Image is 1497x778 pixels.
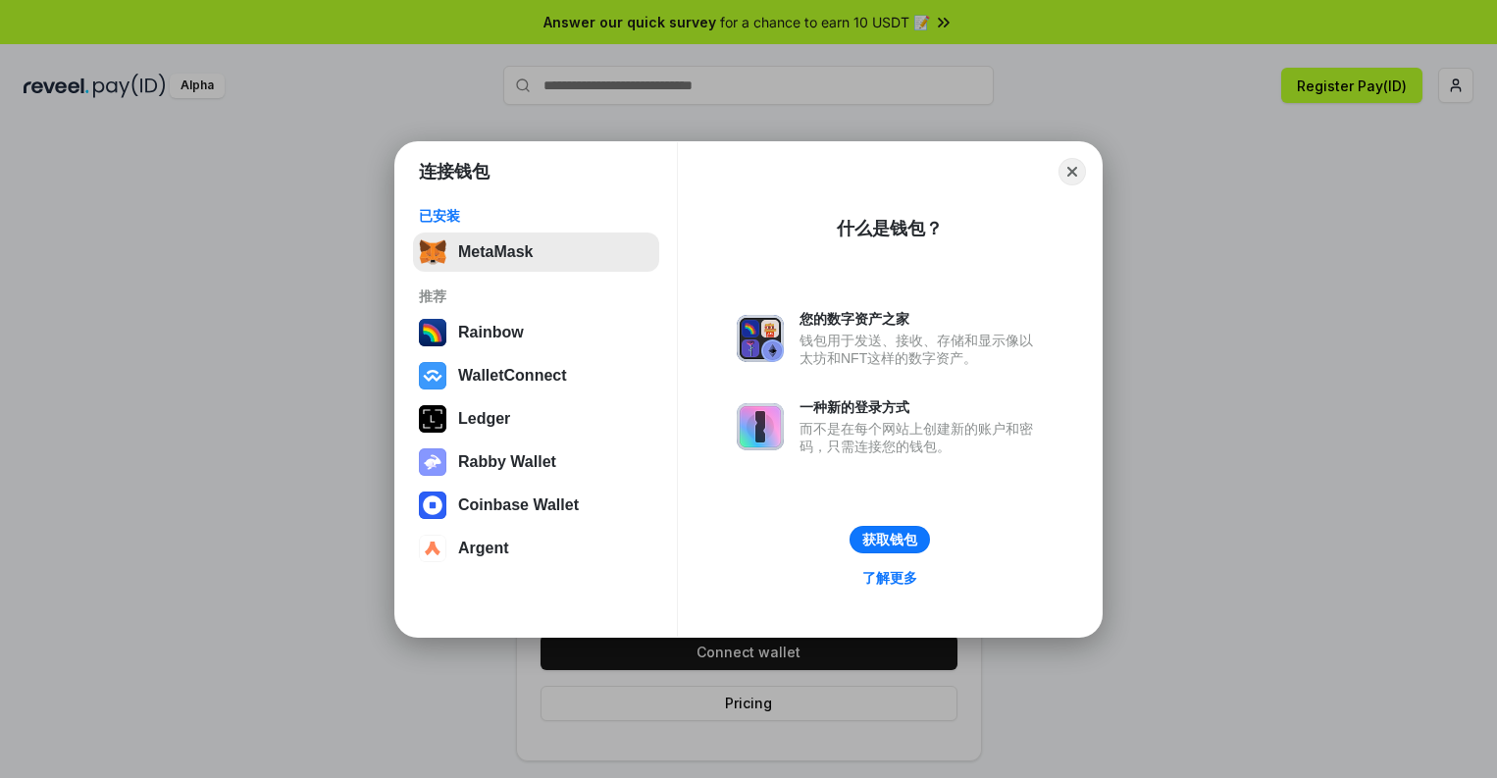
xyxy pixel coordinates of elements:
div: 获取钱包 [862,531,917,548]
div: MetaMask [458,243,533,261]
button: 获取钱包 [850,526,930,553]
button: Ledger [413,399,659,439]
button: MetaMask [413,233,659,272]
div: 而不是在每个网站上创建新的账户和密码，只需连接您的钱包。 [800,420,1043,455]
img: svg+xml,%3Csvg%20width%3D%2228%22%20height%3D%2228%22%20viewBox%3D%220%200%2028%2028%22%20fill%3D... [419,362,446,389]
div: WalletConnect [458,367,567,385]
div: 已安装 [419,207,653,225]
div: 您的数字资产之家 [800,310,1043,328]
div: Coinbase Wallet [458,496,579,514]
h1: 连接钱包 [419,160,490,183]
img: svg+xml,%3Csvg%20width%3D%2228%22%20height%3D%2228%22%20viewBox%3D%220%200%2028%2028%22%20fill%3D... [419,492,446,519]
button: Argent [413,529,659,568]
div: 什么是钱包？ [837,217,943,240]
img: svg+xml,%3Csvg%20width%3D%2228%22%20height%3D%2228%22%20viewBox%3D%220%200%2028%2028%22%20fill%3D... [419,535,446,562]
img: svg+xml,%3Csvg%20xmlns%3D%22http%3A%2F%2Fwww.w3.org%2F2000%2Fsvg%22%20fill%3D%22none%22%20viewBox... [419,448,446,476]
div: Rabby Wallet [458,453,556,471]
a: 了解更多 [851,565,929,591]
div: Argent [458,540,509,557]
button: Rainbow [413,313,659,352]
button: Rabby Wallet [413,442,659,482]
div: Ledger [458,410,510,428]
img: svg+xml,%3Csvg%20xmlns%3D%22http%3A%2F%2Fwww.w3.org%2F2000%2Fsvg%22%20fill%3D%22none%22%20viewBox... [737,315,784,362]
div: Rainbow [458,324,524,341]
div: 一种新的登录方式 [800,398,1043,416]
img: svg+xml,%3Csvg%20xmlns%3D%22http%3A%2F%2Fwww.w3.org%2F2000%2Fsvg%22%20fill%3D%22none%22%20viewBox... [737,403,784,450]
img: svg+xml,%3Csvg%20xmlns%3D%22http%3A%2F%2Fwww.w3.org%2F2000%2Fsvg%22%20width%3D%2228%22%20height%3... [419,405,446,433]
button: WalletConnect [413,356,659,395]
div: 了解更多 [862,569,917,587]
div: 钱包用于发送、接收、存储和显示像以太坊和NFT这样的数字资产。 [800,332,1043,367]
img: svg+xml,%3Csvg%20width%3D%22120%22%20height%3D%22120%22%20viewBox%3D%220%200%20120%20120%22%20fil... [419,319,446,346]
img: svg+xml,%3Csvg%20fill%3D%22none%22%20height%3D%2233%22%20viewBox%3D%220%200%2035%2033%22%20width%... [419,238,446,266]
div: 推荐 [419,287,653,305]
button: Coinbase Wallet [413,486,659,525]
button: Close [1058,158,1086,185]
